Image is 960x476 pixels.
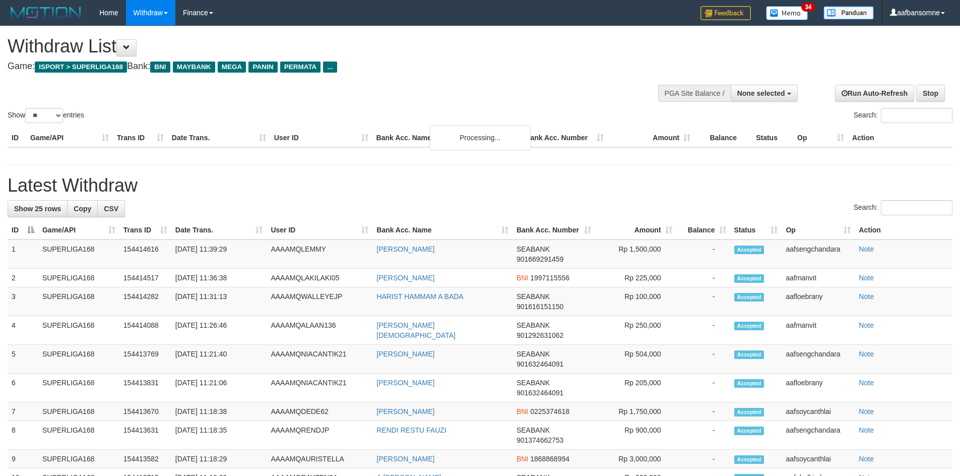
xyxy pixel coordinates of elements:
td: Rp 1,750,000 [595,402,676,421]
td: Rp 3,000,000 [595,450,676,468]
td: SUPERLIGA168 [38,345,119,374]
td: Rp 225,000 [595,269,676,287]
td: AAAAMQLEMMY [267,240,372,269]
td: SUPERLIGA168 [38,402,119,421]
span: CSV [104,205,118,213]
td: AAAAMQWALLEYEJP [267,287,372,316]
span: Copy 901669291459 to clipboard [517,255,563,263]
a: [PERSON_NAME] [376,350,434,358]
select: Showentries [25,108,63,123]
td: 154414616 [119,240,171,269]
td: - [676,345,730,374]
td: 8 [8,421,38,450]
td: Rp 100,000 [595,287,676,316]
input: Search: [881,200,952,215]
td: Rp 504,000 [595,345,676,374]
td: - [676,421,730,450]
td: [DATE] 11:18:29 [171,450,267,468]
td: Rp 900,000 [595,421,676,450]
a: Note [859,407,874,415]
span: Accepted [734,293,764,302]
a: Run Auto-Refresh [835,85,914,102]
th: Amount: activate to sort column ascending [595,221,676,240]
img: MOTION_logo.png [8,5,84,20]
th: Op [793,129,848,147]
span: Copy 1868868994 to clipboard [530,455,569,463]
th: User ID [270,129,372,147]
td: SUPERLIGA168 [38,316,119,345]
a: Note [859,245,874,253]
span: SEABANK [517,292,550,301]
span: Copy 901292631062 to clipboard [517,331,563,339]
h4: Game: Bank: [8,62,630,72]
td: 4 [8,316,38,345]
span: Copy 901632464091 to clipboard [517,360,563,368]
a: Stop [916,85,945,102]
td: AAAAMQALAAN136 [267,316,372,345]
td: aafsengchandara [782,345,855,374]
td: Rp 250,000 [595,316,676,345]
td: aafsengchandara [782,421,855,450]
span: Copy 901616151150 to clipboard [517,303,563,311]
td: 1 [8,240,38,269]
td: [DATE] 11:18:38 [171,402,267,421]
th: Trans ID: activate to sort column ascending [119,221,171,240]
td: - [676,374,730,402]
td: - [676,450,730,468]
td: aafmanvit [782,316,855,345]
a: CSV [97,200,125,217]
th: Status: activate to sort column ascending [730,221,782,240]
span: SEABANK [517,426,550,434]
a: [PERSON_NAME] [376,245,434,253]
a: Note [859,350,874,358]
span: Copy 1997115556 to clipboard [530,274,569,282]
th: Status [752,129,793,147]
a: [PERSON_NAME][DEMOGRAPHIC_DATA] [376,321,456,339]
td: SUPERLIGA168 [38,269,119,287]
td: - [676,269,730,287]
td: 154414517 [119,269,171,287]
td: [DATE] 11:31:13 [171,287,267,316]
input: Search: [881,108,952,123]
span: BNI [150,62,170,73]
span: ISPORT > SUPERLIGA168 [35,62,127,73]
span: SEABANK [517,379,550,387]
td: SUPERLIGA168 [38,374,119,402]
td: [DATE] 11:39:29 [171,240,267,269]
img: Feedback.jpg [700,6,751,20]
td: aafloebrany [782,287,855,316]
td: [DATE] 11:26:46 [171,316,267,345]
td: 154414282 [119,287,171,316]
span: BNI [517,455,528,463]
td: Rp 1,500,000 [595,240,676,269]
span: Show 25 rows [14,205,61,213]
td: AAAAMQAURISTELLA [267,450,372,468]
td: AAAAMQNIACANTIK21 [267,345,372,374]
span: SEABANK [517,321,550,329]
span: Accepted [734,274,764,283]
span: None selected [737,89,785,97]
th: Balance [694,129,752,147]
th: Date Trans.: activate to sort column ascending [171,221,267,240]
a: HARIST HAMMAM A BADA [376,292,463,301]
a: Note [859,274,874,282]
td: aafsengchandara [782,240,855,269]
span: BNI [517,407,528,415]
td: 2 [8,269,38,287]
th: Bank Acc. Number: activate to sort column ascending [513,221,595,240]
td: aafsoycanthlai [782,402,855,421]
span: Accepted [734,322,764,330]
span: PERMATA [280,62,321,73]
td: Rp 205,000 [595,374,676,402]
th: Game/API: activate to sort column ascending [38,221,119,240]
span: SEABANK [517,245,550,253]
td: 5 [8,345,38,374]
span: Copy 901374662753 to clipboard [517,436,563,444]
th: Action [855,221,952,240]
span: ... [323,62,337,73]
td: 154413631 [119,421,171,450]
td: SUPERLIGA168 [38,421,119,450]
span: MEGA [218,62,246,73]
a: Note [859,379,874,387]
a: RENDI RESTU FAUZI [376,426,446,434]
